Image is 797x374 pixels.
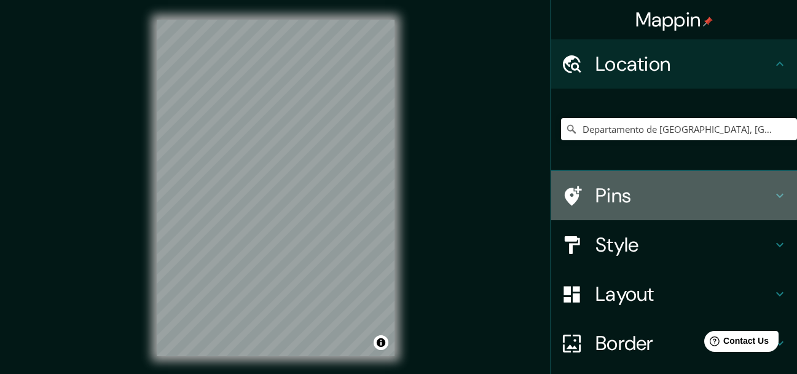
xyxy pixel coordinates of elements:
h4: Location [595,52,772,76]
h4: Style [595,233,772,257]
h4: Mappin [635,7,713,32]
canvas: Map [157,20,395,356]
input: Pick your city or area [561,118,797,140]
h4: Border [595,331,772,356]
div: Pins [551,171,797,220]
h4: Layout [595,282,772,306]
iframe: Help widget launcher [688,326,783,360]
img: pin-icon.png [703,17,713,26]
div: Border [551,319,797,368]
div: Location [551,39,797,89]
button: Toggle attribution [374,335,388,350]
h4: Pins [595,183,772,208]
div: Layout [551,269,797,319]
div: Style [551,220,797,269]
